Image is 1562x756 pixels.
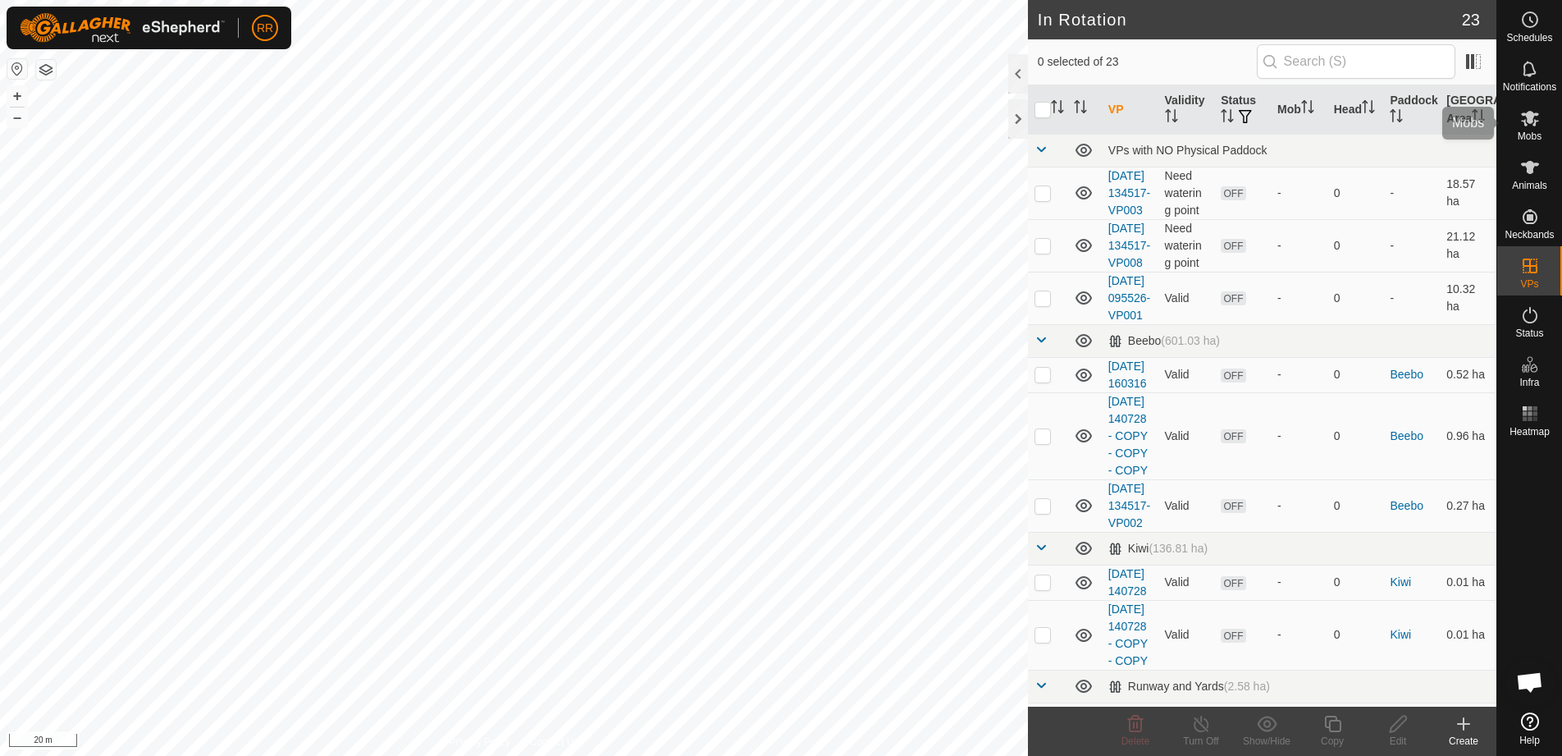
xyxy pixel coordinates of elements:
[1221,186,1245,200] span: OFF
[1221,629,1245,643] span: OFF
[1462,7,1480,32] span: 23
[530,735,578,749] a: Contact Us
[1301,103,1314,116] p-sorticon: Activate to sort
[1158,219,1215,272] td: Need watering point
[7,86,27,106] button: +
[1327,272,1384,324] td: 0
[1108,169,1150,217] a: [DATE] 134517-VP003
[1506,33,1552,43] span: Schedules
[1472,112,1485,125] p-sorticon: Activate to sort
[1277,366,1321,383] div: -
[1149,542,1208,555] span: (136.81 ha)
[1277,290,1321,307] div: -
[1277,237,1321,254] div: -
[1108,542,1208,556] div: Kiwi
[1074,103,1087,116] p-sorticon: Activate to sort
[1505,230,1554,240] span: Neckbands
[1234,734,1299,749] div: Show/Hide
[1214,85,1271,135] th: Status
[1518,131,1541,141] span: Mobs
[20,13,225,43] img: Gallagher Logo
[1108,567,1147,598] a: [DATE] 140728
[1440,392,1496,479] td: 0.96 ha
[1390,112,1403,125] p-sorticon: Activate to sort
[1221,291,1245,305] span: OFF
[1158,479,1215,532] td: Valid
[1108,222,1150,269] a: [DATE] 134517-VP008
[36,60,56,80] button: Map Layers
[1158,85,1215,135] th: Validity
[1108,334,1220,348] div: Beebo
[1277,574,1321,591] div: -
[1277,428,1321,445] div: -
[1277,497,1321,515] div: -
[1327,219,1384,272] td: 0
[1224,680,1270,693] span: (2.58 ha)
[1390,429,1423,442] a: Beebo
[1108,395,1148,477] a: [DATE] 140728 - COPY - COPY - COPY
[257,20,273,37] span: RR
[1108,603,1148,667] a: [DATE] 140728 - COPY - COPY
[1277,185,1321,202] div: -
[1390,628,1411,641] a: Kiwi
[1327,600,1384,670] td: 0
[1327,392,1384,479] td: 0
[1271,85,1327,135] th: Mob
[1390,368,1423,381] a: Beebo
[1038,10,1462,30] h2: In Rotation
[1440,167,1496,219] td: 18.57 ha
[1158,600,1215,670] td: Valid
[1497,706,1562,752] a: Help
[1158,357,1215,392] td: Valid
[1299,734,1365,749] div: Copy
[1509,427,1550,437] span: Heatmap
[1257,44,1455,79] input: Search (S)
[1390,705,1432,753] a: Runway and Yards
[1519,735,1540,745] span: Help
[1440,600,1496,670] td: 0.01 ha
[1440,85,1496,135] th: [GEOGRAPHIC_DATA] Area
[1158,272,1215,324] td: Valid
[1165,112,1178,125] p-sorticon: Activate to sort
[1221,429,1245,443] span: OFF
[1102,85,1158,135] th: VP
[1390,499,1423,512] a: Beebo
[1168,734,1234,749] div: Turn Off
[1161,334,1220,347] span: (601.03 ha)
[1327,703,1384,755] td: 0
[1431,734,1496,749] div: Create
[1221,112,1234,125] p-sorticon: Activate to sort
[1383,167,1440,219] td: -
[1390,575,1411,589] a: Kiwi
[1519,378,1539,387] span: Infra
[1440,272,1496,324] td: 10.32 ha
[1277,626,1321,644] div: -
[1158,565,1215,600] td: Valid
[1503,82,1556,92] span: Notifications
[1440,565,1496,600] td: 0.01 ha
[1158,392,1215,479] td: Valid
[1327,167,1384,219] td: 0
[1108,680,1270,694] div: Runway and Yards
[1440,703,1496,755] td: 1.4 ha
[1327,479,1384,532] td: 0
[1383,85,1440,135] th: Paddock
[1108,360,1147,390] a: [DATE] 160316
[1440,357,1496,392] td: 0.52 ha
[1038,53,1257,71] span: 0 selected of 23
[1515,328,1543,338] span: Status
[1221,239,1245,253] span: OFF
[1108,482,1150,529] a: [DATE] 134517-VP002
[7,59,27,79] button: Reset Map
[7,108,27,127] button: –
[1440,219,1496,272] td: 21.12 ha
[1365,734,1431,749] div: Edit
[1121,735,1150,747] span: Delete
[449,735,510,749] a: Privacy Policy
[1505,657,1555,707] div: Open chat
[1327,357,1384,392] td: 0
[1327,85,1384,135] th: Head
[1108,144,1490,157] div: VPs with NO Physical Paddock
[1383,272,1440,324] td: -
[1512,181,1547,190] span: Animals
